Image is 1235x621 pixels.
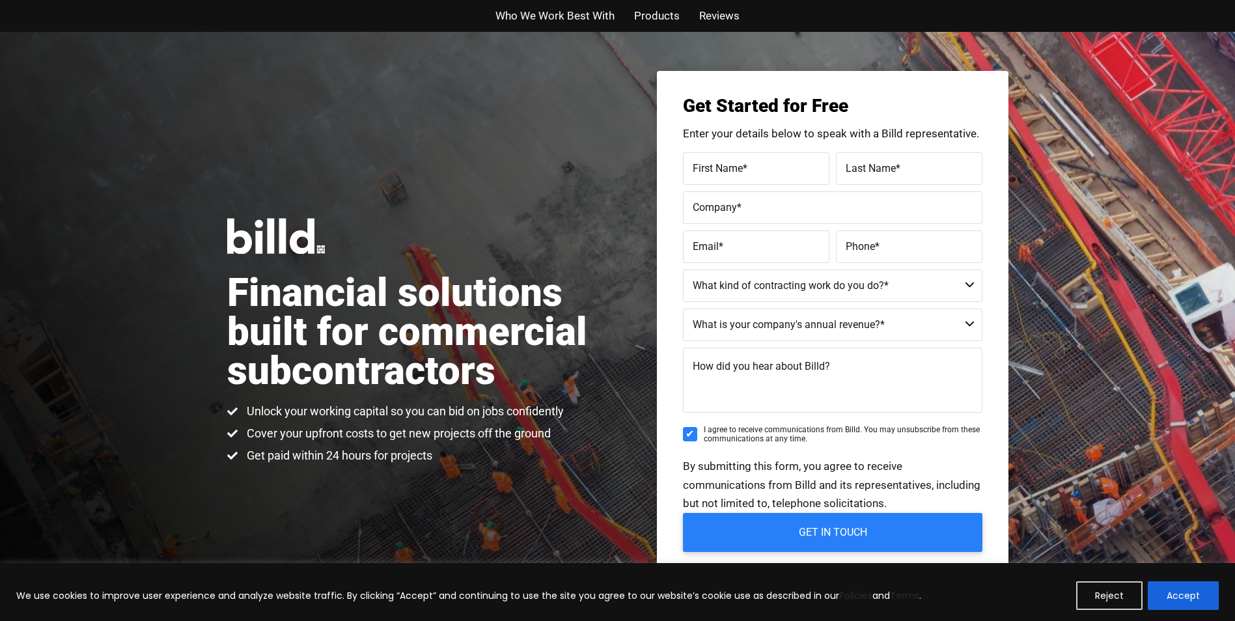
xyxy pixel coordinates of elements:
span: Last Name [846,161,896,174]
h3: Get Started for Free [683,97,982,115]
span: I agree to receive communications from Billd. You may unsubscribe from these communications at an... [704,425,982,444]
a: Who We Work Best With [495,7,615,25]
p: We use cookies to improve user experience and analyze website traffic. By clicking “Accept” and c... [16,588,921,603]
span: Email [693,240,719,252]
a: Policies [839,589,872,602]
span: How did you hear about Billd? [693,360,830,372]
span: Unlock your working capital so you can bid on jobs confidently [243,404,564,419]
input: I agree to receive communications from Billd. You may unsubscribe from these communications at an... [683,427,697,441]
span: Company [693,200,737,213]
span: Phone [846,240,875,252]
a: Reviews [699,7,740,25]
span: Cover your upfront costs to get new projects off the ground [243,426,551,441]
button: Reject [1076,581,1143,610]
button: Accept [1148,581,1219,610]
a: Terms [890,589,919,602]
span: Get paid within 24 hours for projects [243,448,432,463]
span: By submitting this form, you agree to receive communications from Billd and its representatives, ... [683,460,980,510]
h1: Financial solutions built for commercial subcontractors [227,273,618,391]
p: Enter your details below to speak with a Billd representative. [683,128,982,139]
span: First Name [693,161,743,174]
input: GET IN TOUCH [683,513,982,552]
a: Products [634,7,680,25]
